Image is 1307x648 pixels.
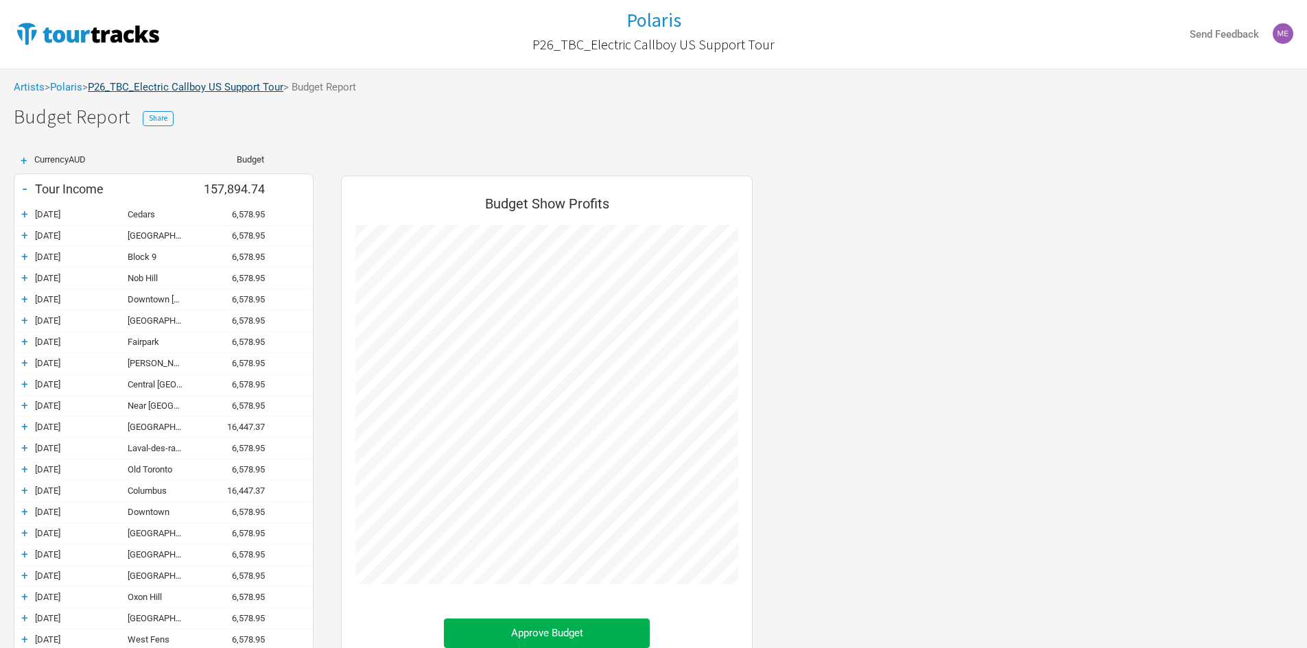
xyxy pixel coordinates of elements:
[128,230,196,241] div: Central City
[14,356,35,370] div: +
[35,182,196,196] div: Tour Income
[128,634,196,645] div: West Fens
[128,528,196,538] div: Greensboro
[14,462,35,476] div: +
[128,571,196,581] div: Cumberland
[196,549,279,560] div: 6,578.95
[35,209,128,219] div: 17-Apr-26
[196,422,279,432] div: 16,447.37
[35,613,128,623] div: 26-May-26
[149,113,167,123] span: Share
[50,81,82,93] a: Polaris
[196,400,279,411] div: 6,578.95
[35,443,128,453] div: 14-May-26
[35,252,128,262] div: 21-Apr-26
[196,209,279,219] div: 6,578.95
[1273,23,1293,44] img: Melanie
[35,549,128,560] div: 22-May-26
[14,106,1307,128] h1: Budget Report
[128,358,196,368] div: Morrison
[35,273,128,283] div: 22-Apr-26
[355,190,738,225] div: Budget Show Profits
[14,398,35,412] div: +
[196,613,279,623] div: 6,578.95
[196,182,279,196] div: 157,894.74
[35,422,128,432] div: 08-May-26
[196,485,279,496] div: 16,447.37
[35,485,128,496] div: 17-May-26
[35,464,128,475] div: 16-May-26
[128,209,196,219] div: Cedars
[196,337,279,347] div: 6,578.95
[14,250,35,263] div: +
[196,571,279,581] div: 6,578.95
[128,294,196,304] div: Downtown Seattle
[35,634,128,645] div: 27-May-26
[14,505,35,518] div: +
[143,111,174,126] button: Share
[14,228,35,242] div: +
[511,627,583,639] span: Approve Budget
[14,632,35,646] div: +
[283,82,356,93] span: > Budget Report
[128,443,196,453] div: Laval-des-rapides
[196,443,279,453] div: 6,578.95
[14,20,162,47] img: TourTracks
[14,335,35,348] div: +
[196,155,264,164] div: Budget
[35,592,128,602] div: 25-May-26
[14,611,35,625] div: +
[128,337,196,347] div: Fairpark
[34,154,86,165] span: Currency AUD
[128,613,196,623] div: Brooklyn
[14,179,35,198] div: -
[35,528,128,538] div: 20-May-26
[196,358,279,368] div: 6,578.95
[14,547,35,561] div: +
[14,483,35,497] div: +
[128,379,196,389] div: Central Minneapolis
[128,507,196,517] div: Downtown
[88,81,283,93] a: P26_TBC_Electric Callboy US Support Tour
[45,82,82,93] span: >
[196,252,279,262] div: 6,578.95
[196,507,279,517] div: 6,578.95
[626,10,681,31] a: Polaris
[128,464,196,475] div: Old Toronto
[82,82,283,93] span: >
[128,549,196,560] div: Tampa
[14,590,35,603] div: +
[14,420,35,433] div: +
[532,30,775,59] a: P26_TBC_Electric Callboy US Support Tour
[14,155,34,167] div: +
[14,207,35,221] div: +
[532,37,775,52] h2: P26_TBC_Electric Callboy US Support Tour
[196,273,279,283] div: 6,578.95
[35,337,128,347] div: 28-Apr-26
[626,8,681,32] h1: Polaris
[35,507,128,517] div: 19-May-26
[35,294,128,304] div: 24-Apr-26
[14,441,35,455] div: +
[14,568,35,582] div: +
[196,294,279,304] div: 6,578.95
[14,81,45,93] a: Artists
[35,230,128,241] div: 19-Apr-26
[35,571,128,581] div: 23-May-26
[14,292,35,306] div: +
[35,400,128,411] div: 03-May-26
[128,422,196,432] div: Daytona Beach
[196,592,279,602] div: 6,578.95
[14,313,35,327] div: +
[128,400,196,411] div: Near South Side
[196,315,279,326] div: 6,578.95
[35,358,128,368] div: 30-Apr-26
[444,619,650,648] button: Approve Budget
[14,526,35,540] div: +
[128,273,196,283] div: Nob Hill
[1190,28,1259,40] strong: Send Feedback
[128,252,196,262] div: Block 9
[35,379,128,389] div: 02-May-26
[196,464,279,475] div: 6,578.95
[14,271,35,285] div: +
